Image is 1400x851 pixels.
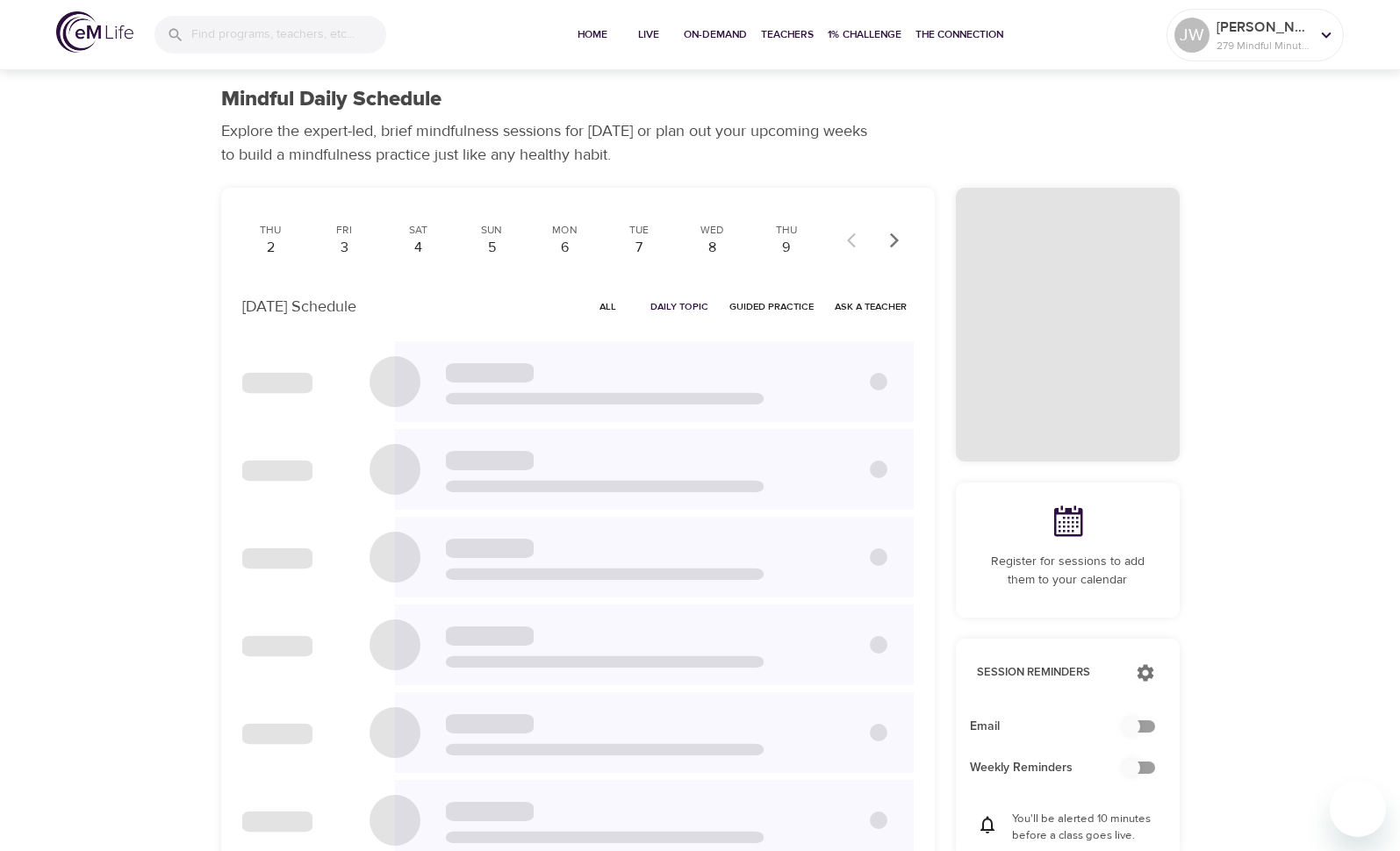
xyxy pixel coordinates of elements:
p: 279 Mindful Minutes [1217,38,1310,54]
div: Thu [249,223,293,238]
p: [PERSON_NAME] [1217,17,1310,38]
div: Fri [322,223,366,238]
div: Tue [617,223,661,238]
button: All [580,293,636,320]
div: Wed [691,223,735,238]
p: Explore the expert-led, brief mindfulness sessions for [DATE] or plan out your upcoming weeks to ... [221,119,879,167]
div: Thu [765,223,808,238]
div: 6 [543,238,587,258]
div: Mon [543,223,587,238]
div: 2 [249,238,293,258]
span: Live [628,25,670,44]
img: logo [56,11,133,53]
input: Find programs, teachers, etc... [191,16,386,54]
div: 8 [691,238,735,258]
p: You'll be alerted 10 minutes before a class goes live. [1012,811,1159,845]
span: The Connection [915,25,1003,44]
button: Daily Topic [643,293,715,320]
span: Home [571,25,614,44]
span: Weekly Reminders [970,759,1138,777]
span: Email [970,718,1138,736]
iframe: Button to launch messaging window [1330,781,1386,837]
div: 9 [765,238,808,258]
div: JW [1174,18,1210,53]
div: 7 [617,238,661,258]
p: Register for sessions to add them to your calendar [977,553,1159,590]
div: Sat [396,223,440,238]
div: 5 [470,238,513,258]
div: 4 [396,238,440,258]
div: 3 [322,238,366,258]
span: 1% Challenge [828,25,901,44]
div: Sun [470,223,513,238]
span: All [587,298,629,315]
h1: Mindful Daily Schedule [221,87,442,112]
p: Session Reminders [977,664,1118,682]
span: Ask a Teacher [835,298,907,315]
span: Teachers [761,25,814,44]
span: Guided Practice [729,298,814,315]
span: On-Demand [684,25,747,44]
span: Daily Topic [650,298,708,315]
button: Guided Practice [722,293,821,320]
p: [DATE] Schedule [242,295,356,318]
button: Ask a Teacher [828,293,914,320]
